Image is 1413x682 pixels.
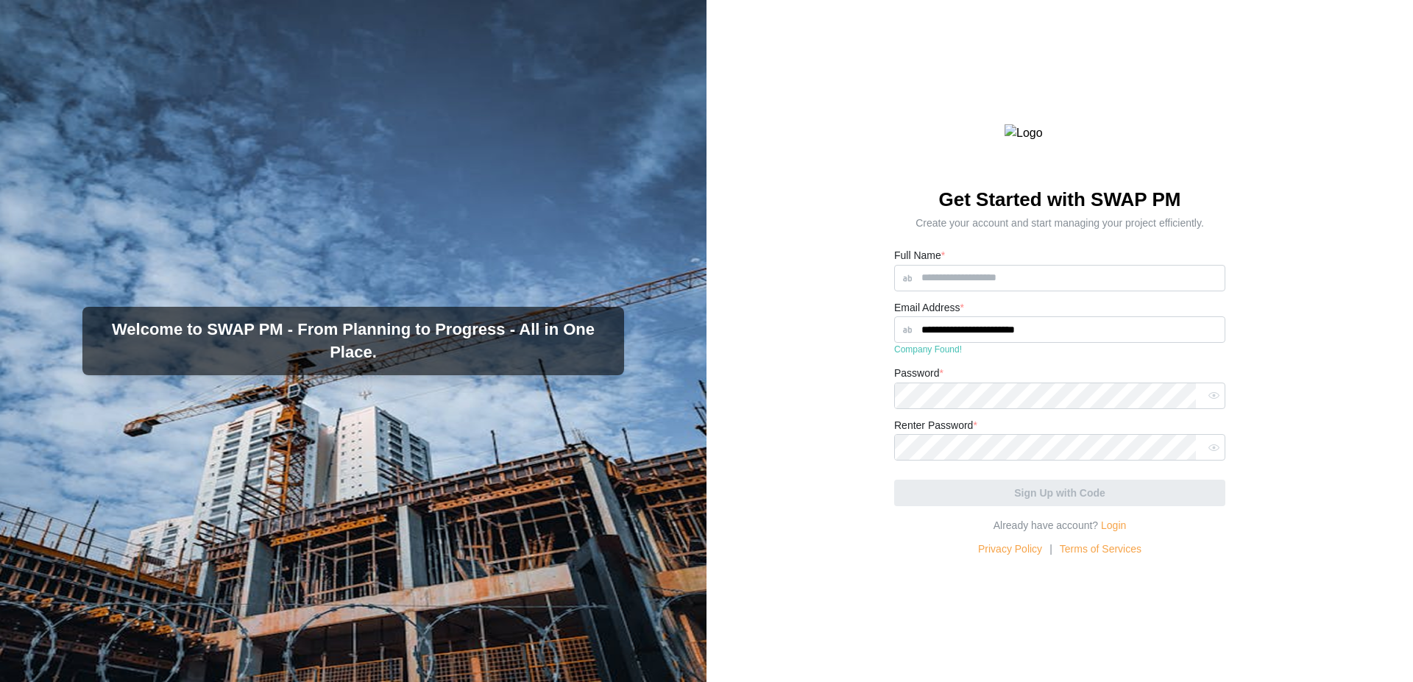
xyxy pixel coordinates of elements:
[916,216,1204,232] div: Create your account and start managing your project efficiently.
[894,418,977,434] label: Renter Password
[1101,519,1126,531] a: Login
[1005,124,1115,143] img: Logo
[978,541,1042,558] a: Privacy Policy
[1060,541,1141,558] a: Terms of Services
[894,248,945,264] label: Full Name
[1049,541,1052,558] div: |
[94,319,612,364] h3: Welcome to SWAP PM - From Planning to Progress - All in One Place.
[894,366,943,382] label: Password
[994,518,1127,534] div: Already have account?
[894,300,964,316] label: Email Address
[894,343,1225,357] div: Company Found!
[916,187,1204,232] h2: Get Started with SWAP PM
